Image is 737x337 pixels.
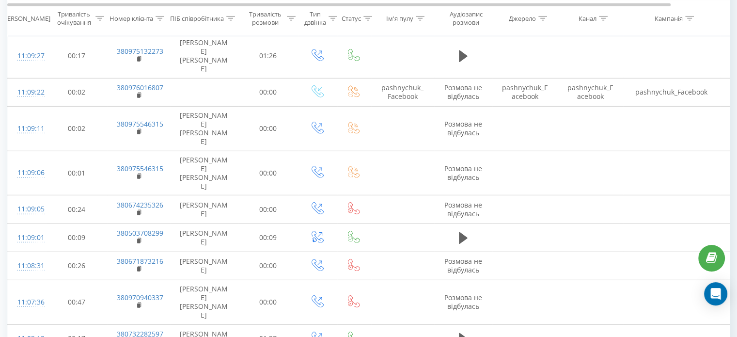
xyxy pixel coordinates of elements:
[444,119,482,137] span: Розмова не відбулась
[117,119,163,128] a: 380975546315
[444,257,482,274] span: Розмова не відбулась
[304,10,326,27] div: Тип дзвінка
[238,252,298,280] td: 00:00
[170,33,238,78] td: [PERSON_NAME] [PERSON_NAME]
[170,224,238,252] td: [PERSON_NAME]
[444,83,482,101] span: Розмова не відбулась
[17,257,37,275] div: 11:08:31
[17,163,37,182] div: 11:09:06
[238,195,298,224] td: 00:00
[47,106,107,151] td: 00:02
[117,200,163,209] a: 380674235326
[371,78,434,106] td: pashnychuk_Facebook
[444,164,482,182] span: Розмова не відбулась
[655,14,683,22] div: Кампанія
[17,228,37,247] div: 11:09:01
[47,280,107,324] td: 00:47
[117,228,163,238] a: 380503708299
[17,47,37,65] div: 11:09:27
[623,78,720,106] td: pashnychuk_Facebook
[117,83,163,92] a: 380976016807
[117,164,163,173] a: 380975546315
[17,293,37,312] div: 11:07:36
[444,200,482,218] span: Розмова не відбулась
[110,14,153,22] div: Номер клієнта
[170,151,238,195] td: [PERSON_NAME] [PERSON_NAME]
[509,14,536,22] div: Джерело
[47,195,107,224] td: 00:24
[170,252,238,280] td: [PERSON_NAME]
[238,280,298,324] td: 00:00
[704,282,727,305] div: Open Intercom Messenger
[17,200,37,219] div: 11:09:05
[170,280,238,324] td: [PERSON_NAME] [PERSON_NAME]
[47,33,107,78] td: 00:17
[117,257,163,266] a: 380671873216
[47,151,107,195] td: 00:01
[1,14,50,22] div: [PERSON_NAME]
[386,14,413,22] div: Ім'я пулу
[47,252,107,280] td: 00:26
[442,10,489,27] div: Аудіозапис розмови
[47,78,107,106] td: 00:02
[246,10,284,27] div: Тривалість розмови
[47,224,107,252] td: 00:09
[342,14,361,22] div: Статус
[444,293,482,311] span: Розмова не відбулась
[170,106,238,151] td: [PERSON_NAME] [PERSON_NAME]
[17,83,37,102] div: 11:09:22
[117,47,163,56] a: 380975132273
[238,106,298,151] td: 00:00
[117,293,163,302] a: 380970940337
[55,10,93,27] div: Тривалість очікування
[238,224,298,252] td: 00:09
[238,151,298,195] td: 00:00
[238,33,298,78] td: 01:26
[17,119,37,138] div: 11:09:11
[558,78,623,106] td: pashnychuk_Facebook
[492,78,558,106] td: pashnychuk_Facebook
[238,78,298,106] td: 00:00
[579,14,596,22] div: Канал
[170,14,224,22] div: ПІБ співробітника
[170,195,238,224] td: [PERSON_NAME]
